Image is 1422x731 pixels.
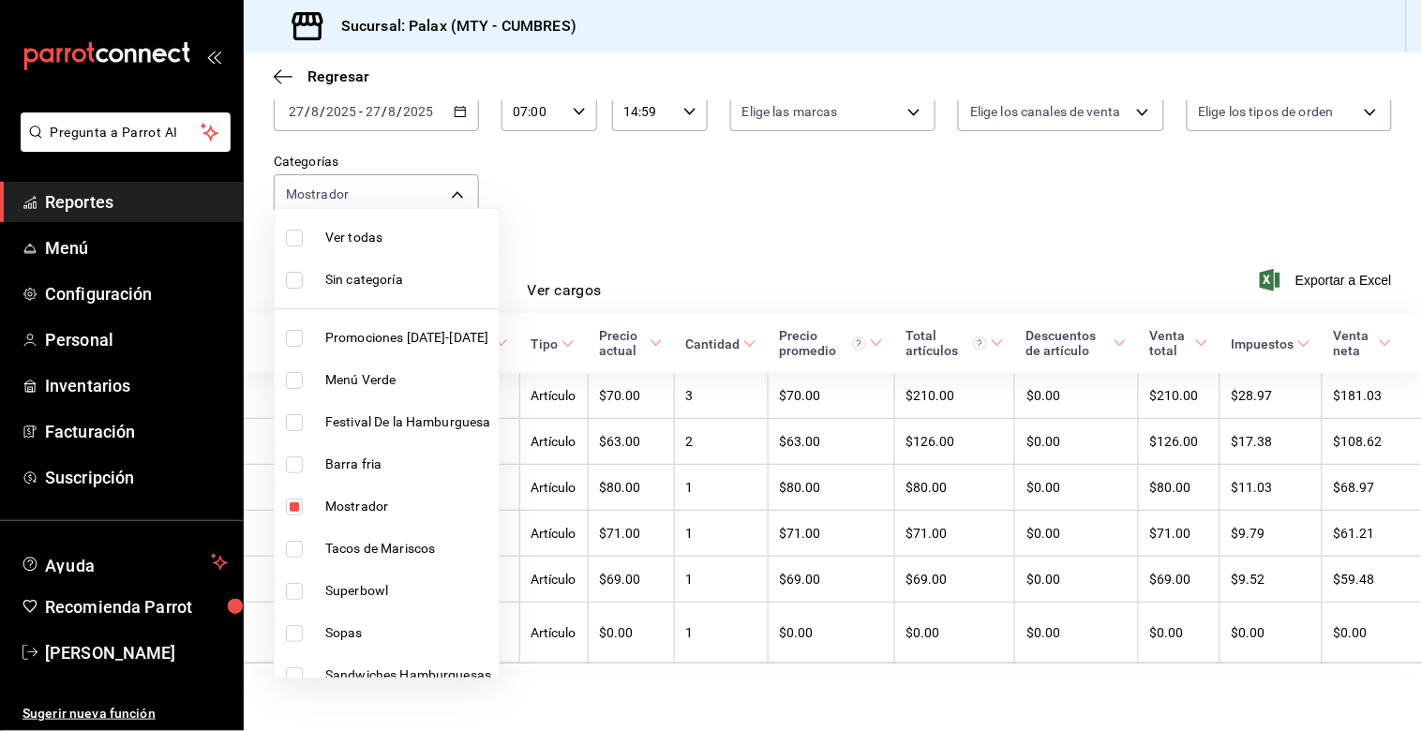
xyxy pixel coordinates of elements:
[325,270,491,290] span: Sin categoría
[325,581,491,601] span: Superbowl
[325,455,491,474] span: Barra fria
[325,623,491,643] span: Sopas
[325,665,491,685] span: Sandwiches Hamburguesas
[325,497,491,516] span: Mostrador
[325,412,491,432] span: Festival De la Hamburguesa
[325,228,491,247] span: Ver todas
[325,328,491,348] span: Promociones [DATE]-[DATE]
[325,539,491,559] span: Tacos de Mariscos
[325,370,491,390] span: Menú Verde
